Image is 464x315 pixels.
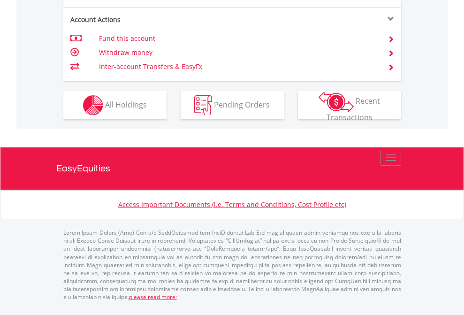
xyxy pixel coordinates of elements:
[214,99,270,109] span: Pending Orders
[194,95,212,115] img: pending_instructions-wht.png
[99,46,376,60] td: Withdraw money
[63,91,167,119] button: All Holdings
[118,200,346,209] a: Access Important Documents (i.e. Terms and Conditions, Cost Profile etc)
[99,31,376,46] td: Fund this account
[105,99,147,109] span: All Holdings
[99,60,376,74] td: Inter-account Transfers & EasyFx
[56,147,408,190] a: EasyEquities
[63,15,232,24] div: Account Actions
[129,293,177,301] a: please read more:
[298,91,401,119] button: Recent Transactions
[319,92,354,112] img: transactions-zar-wht.png
[63,229,401,301] p: Lorem Ipsum Dolors (Ame) Con a/e SeddOeiusmod tem InciDiduntut Lab Etd mag aliquaen admin veniamq...
[83,95,103,115] img: holdings-wht.png
[181,91,284,119] button: Pending Orders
